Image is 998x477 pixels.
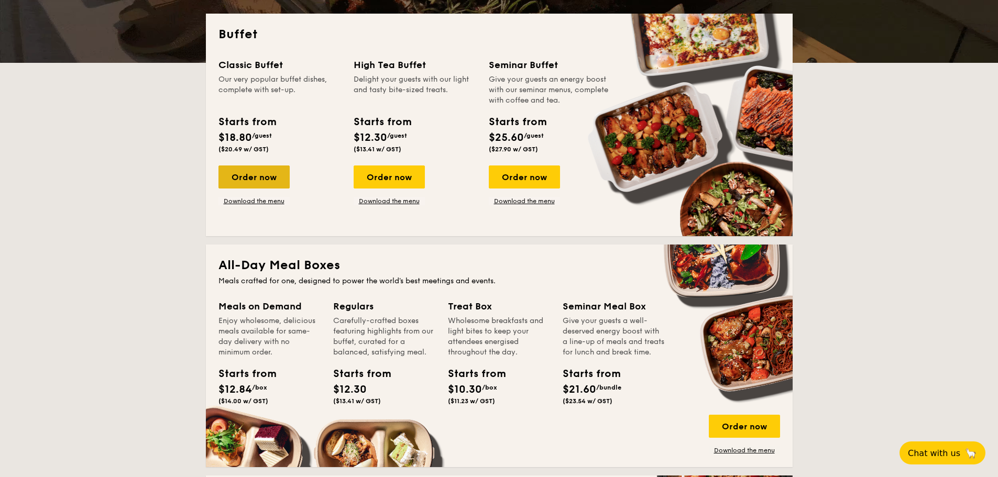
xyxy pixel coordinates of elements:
div: Give your guests a well-deserved energy boost with a line-up of meals and treats for lunch and br... [563,316,665,358]
span: $12.84 [218,383,252,396]
div: Delight your guests with our light and tasty bite-sized treats. [354,74,476,106]
span: /guest [524,132,544,139]
div: Regulars [333,299,435,314]
span: /box [482,384,497,391]
span: ($13.41 w/ GST) [333,397,381,405]
span: $12.30 [333,383,367,396]
span: /guest [252,132,272,139]
span: ($11.23 w/ GST) [448,397,495,405]
div: Starts from [218,114,276,130]
a: Download the menu [709,446,780,454]
span: ($14.00 w/ GST) [218,397,268,405]
a: Download the menu [218,197,290,205]
h2: All-Day Meal Boxes [218,257,780,274]
div: High Tea Buffet [354,58,476,72]
div: Starts from [333,366,380,382]
div: Meals on Demand [218,299,321,314]
div: Enjoy wholesome, delicious meals available for same-day delivery with no minimum order. [218,316,321,358]
span: /guest [387,132,407,139]
span: ($20.49 w/ GST) [218,146,269,153]
div: Starts from [218,366,266,382]
div: Starts from [354,114,411,130]
div: Treat Box [448,299,550,314]
span: 🦙 [964,447,977,459]
div: Order now [709,415,780,438]
span: $21.60 [563,383,596,396]
span: $18.80 [218,131,252,144]
div: Order now [489,165,560,188]
div: Give your guests an energy boost with our seminar menus, complete with coffee and tea. [489,74,611,106]
div: Meals crafted for one, designed to power the world's best meetings and events. [218,276,780,286]
span: ($13.41 w/ GST) [354,146,401,153]
a: Download the menu [489,197,560,205]
span: /box [252,384,267,391]
span: $10.30 [448,383,482,396]
h2: Buffet [218,26,780,43]
button: Chat with us🦙 [900,441,985,464]
div: Order now [354,165,425,188]
div: Seminar Meal Box [563,299,665,314]
a: Download the menu [354,197,425,205]
div: Classic Buffet [218,58,341,72]
span: Chat with us [908,448,960,458]
div: Starts from [448,366,495,382]
div: Starts from [563,366,610,382]
div: Starts from [489,114,546,130]
div: Carefully-crafted boxes featuring highlights from our buffet, curated for a balanced, satisfying ... [333,316,435,358]
span: $12.30 [354,131,387,144]
div: Seminar Buffet [489,58,611,72]
span: /bundle [596,384,621,391]
div: Wholesome breakfasts and light bites to keep your attendees energised throughout the day. [448,316,550,358]
span: ($27.90 w/ GST) [489,146,538,153]
div: Our very popular buffet dishes, complete with set-up. [218,74,341,106]
span: ($23.54 w/ GST) [563,397,612,405]
span: $25.60 [489,131,524,144]
div: Order now [218,165,290,188]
